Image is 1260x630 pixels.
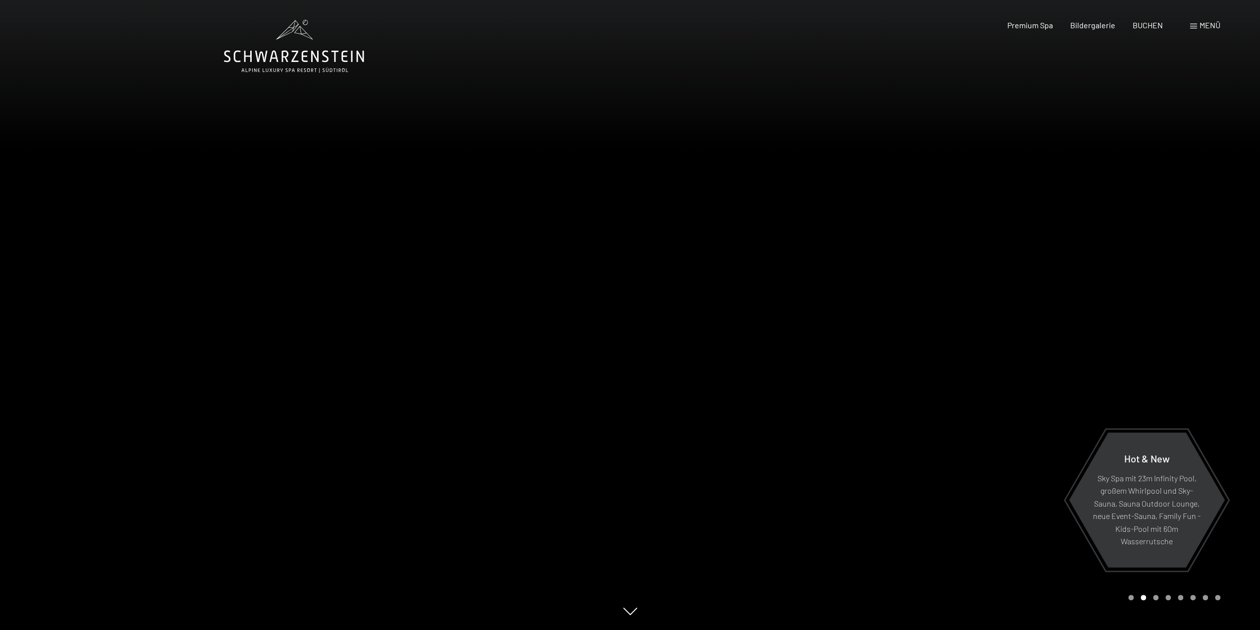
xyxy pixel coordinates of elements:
div: Carousel Page 8 [1215,595,1220,600]
div: Carousel Page 1 [1128,595,1134,600]
span: Menü [1200,20,1220,30]
div: Carousel Page 6 [1190,595,1196,600]
span: Hot & New [1124,452,1170,464]
div: Carousel Page 7 [1203,595,1208,600]
a: BUCHEN [1133,20,1163,30]
div: Carousel Page 3 [1153,595,1158,600]
p: Sky Spa mit 23m Infinity Pool, großem Whirlpool und Sky-Sauna, Sauna Outdoor Lounge, neue Event-S... [1093,471,1201,548]
div: Carousel Page 2 (Current Slide) [1141,595,1146,600]
div: Carousel Page 4 [1165,595,1171,600]
a: Premium Spa [1007,20,1052,30]
div: Carousel Page 5 [1178,595,1183,600]
a: Bildergalerie [1070,20,1115,30]
a: Hot & New Sky Spa mit 23m Infinity Pool, großem Whirlpool und Sky-Sauna, Sauna Outdoor Lounge, ne... [1068,432,1225,568]
div: Carousel Pagination [1125,595,1220,600]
